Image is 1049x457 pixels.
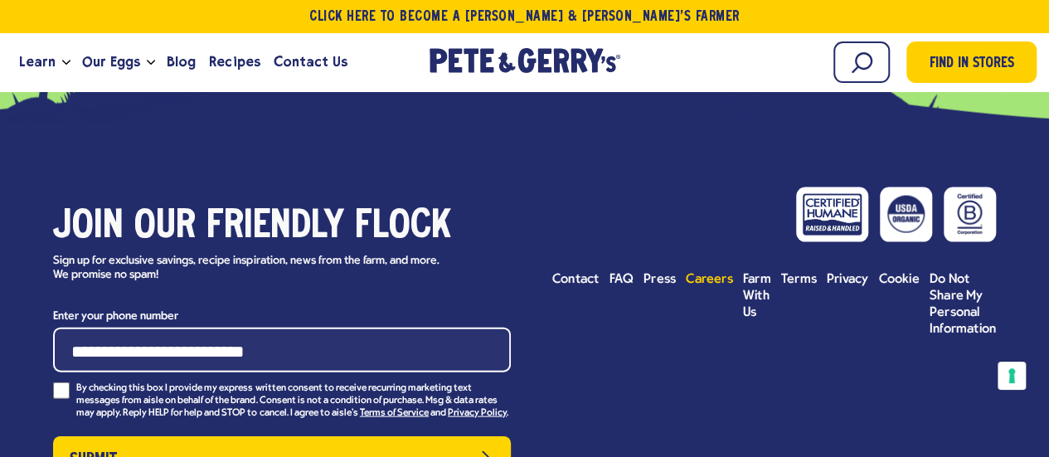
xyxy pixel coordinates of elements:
span: Contact Us [274,51,347,72]
p: By checking this box I provide my express written consent to receive recurring marketing text mes... [76,382,511,420]
span: Press [643,273,676,286]
p: Sign up for exclusive savings, recipe inspiration, news from the farm, and more. We promise no spam! [53,255,455,283]
span: Cookie [878,273,919,286]
a: Blog [160,40,202,85]
a: Press [643,271,676,288]
span: Our Eggs [82,51,140,72]
span: Contact [552,273,600,286]
span: FAQ [609,273,634,286]
a: Contact [552,271,600,288]
a: Contact Us [267,40,354,85]
a: Find in Stores [906,41,1037,83]
h3: Join our friendly flock [53,204,511,250]
a: Do Not Share My Personal Information [930,271,996,338]
a: Terms of Service [360,408,429,420]
a: Privacy Policy [448,408,507,420]
a: Learn [12,40,62,85]
button: Open the dropdown menu for Learn [62,60,70,66]
a: Careers [686,271,733,288]
a: Farm With Us [743,271,771,321]
button: Open the dropdown menu for Our Eggs [147,60,155,66]
a: Cookie [878,271,919,288]
span: Find in Stores [930,53,1014,75]
span: Recipes [209,51,260,72]
ul: Footer menu [552,271,996,338]
a: Terms [781,271,817,288]
span: Privacy [827,273,869,286]
label: Enter your phone number [53,306,511,327]
a: FAQ [609,271,634,288]
input: Search [833,41,890,83]
span: Terms [781,273,817,286]
span: Farm With Us [743,273,771,319]
span: Blog [167,51,196,72]
a: Privacy [827,271,869,288]
a: Recipes [202,40,266,85]
button: Your consent preferences for tracking technologies [998,362,1026,390]
span: Do Not Share My Personal Information [930,273,996,336]
a: Our Eggs [75,40,147,85]
span: Learn [19,51,56,72]
input: By checking this box I provide my express written consent to receive recurring marketing text mes... [53,382,70,399]
span: Careers [686,273,733,286]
